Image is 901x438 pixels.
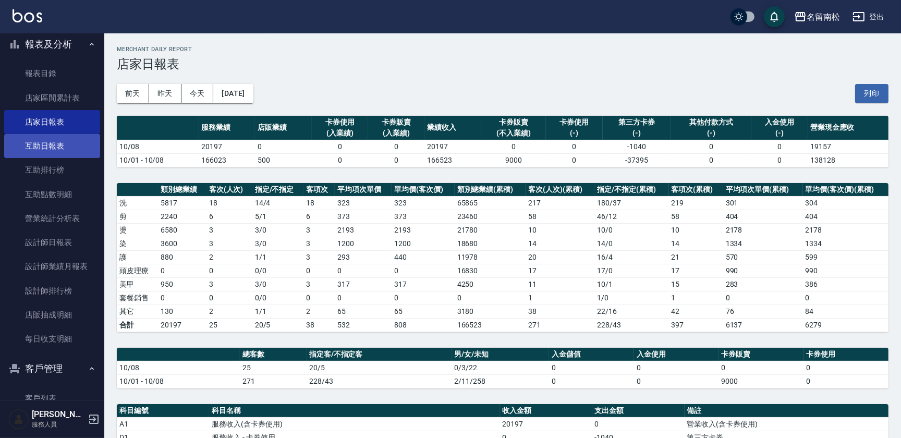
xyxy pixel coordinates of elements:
button: 名留南松 [790,6,844,28]
td: 2 [206,305,252,318]
td: 0 / 0 [252,264,303,277]
td: 4250 [455,277,526,291]
td: 166523 [424,153,481,167]
td: 166523 [455,318,526,332]
td: 1 / 1 [252,250,303,264]
td: 20/5 [307,361,452,374]
td: 護 [117,250,158,264]
td: 16 / 4 [594,250,668,264]
td: 10 [669,223,723,237]
td: 0 [158,264,206,277]
td: 1334 [803,237,888,250]
td: 317 [392,277,454,291]
td: 16830 [455,264,526,277]
td: 65 [392,305,454,318]
td: 11978 [455,250,526,264]
th: 類別總業績 [158,183,206,197]
th: 單均價(客次價) [392,183,454,197]
td: 283 [723,277,803,291]
td: 404 [723,210,803,223]
td: 美甲 [117,277,158,291]
td: 22 / 16 [594,305,668,318]
td: 0 [312,140,368,153]
td: 3 [303,250,335,264]
td: 10 / 1 [594,277,668,291]
th: 支出金額 [592,404,685,418]
td: 271 [240,374,307,388]
td: 808 [392,318,454,332]
td: 599 [803,250,888,264]
td: 0 [335,264,392,277]
a: 店家日報表 [4,110,100,134]
td: 0 [751,153,808,167]
td: 0 [719,361,804,374]
td: 3 / 0 [252,237,303,250]
td: 2 [303,305,335,318]
td: 3 [206,277,252,291]
div: 第三方卡券 [605,117,668,128]
td: 0 [671,153,751,167]
td: 990 [723,264,803,277]
td: 18 [206,196,252,210]
button: 前天 [117,84,149,103]
th: 服務業績 [199,116,255,140]
table: a dense table [117,183,888,332]
a: 客戶列表 [4,386,100,410]
td: 1 [526,291,594,305]
td: 1200 [392,237,454,250]
a: 設計師日報表 [4,230,100,254]
button: 昨天 [149,84,181,103]
td: 10/08 [117,361,240,374]
td: 0 [368,140,424,153]
td: 228/43 [594,318,668,332]
td: 染 [117,237,158,250]
td: 3 [303,237,335,250]
p: 服務人員 [32,420,85,429]
button: save [764,6,785,27]
td: 3 / 0 [252,223,303,237]
h5: [PERSON_NAME] [32,409,85,420]
td: 20 [526,250,594,264]
td: 304 [803,196,888,210]
td: 1200 [335,237,392,250]
td: 386 [803,277,888,291]
td: 10 / 0 [594,223,668,237]
td: 服務收入(含卡券使用) [209,417,500,431]
table: a dense table [117,116,888,167]
td: 0 [255,140,311,153]
div: 卡券販賣 [484,117,544,128]
td: 373 [392,210,454,223]
td: 0 [671,140,751,153]
td: 138128 [808,153,888,167]
td: 17 / 0 [594,264,668,277]
td: 3 / 0 [252,277,303,291]
div: (-) [674,128,749,139]
div: (-) [549,128,600,139]
td: 84 [803,305,888,318]
td: 271 [526,318,594,332]
td: 0 [803,374,888,388]
div: 入金使用 [754,117,805,128]
th: 指定/不指定 [252,183,303,197]
button: [DATE] [213,84,253,103]
td: 180 / 37 [594,196,668,210]
td: 0 [158,291,206,305]
td: 6580 [158,223,206,237]
img: Person [8,409,29,430]
td: 0 [312,153,368,167]
a: 店販抽成明細 [4,303,100,327]
td: 23460 [455,210,526,223]
a: 設計師排行榜 [4,279,100,303]
td: 323 [335,196,392,210]
td: 0 [634,374,719,388]
td: 130 [158,305,206,318]
td: 17 [669,264,723,277]
button: 今天 [181,84,214,103]
td: 0 [803,361,888,374]
a: 設計師業績月報表 [4,254,100,278]
td: 20197 [424,140,481,153]
td: 950 [158,277,206,291]
div: (入業績) [371,128,422,139]
a: 店家區間累計表 [4,86,100,110]
td: 6 [206,210,252,223]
